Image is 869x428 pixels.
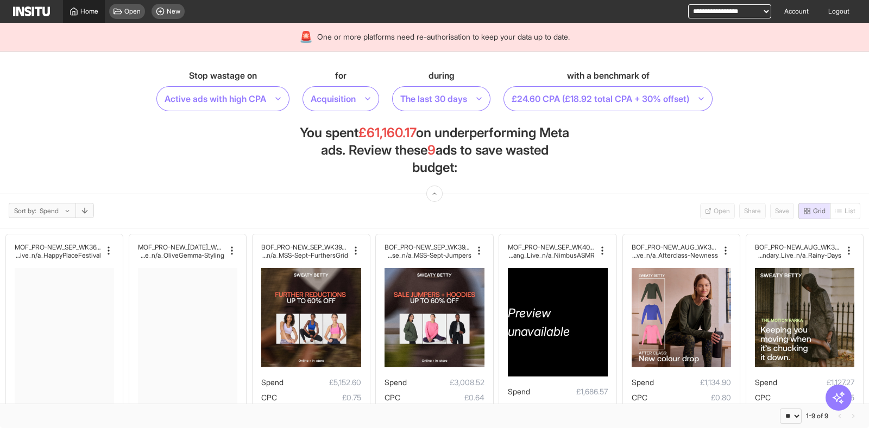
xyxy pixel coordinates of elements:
[755,251,842,259] h2: rwear_MultiFran_Secondary_Live_n/a_Rainy-Days
[138,251,225,259] h2: iCat_Explorer_GangGang_Live_n/a_OliveGemma-Styling
[806,412,828,420] div: 1-9 of 9
[632,243,719,251] h2: BOF_PRO-NEW_AUG_WK35_Static_n/a_FullPrice_Midlayer
[13,7,50,16] img: Logo
[385,393,400,402] span: CPC
[317,31,570,42] span: One or more platforms need re-authorisation to keep your data up to date.
[284,376,361,389] span: £5,152.60
[647,391,732,404] span: £0.80
[299,124,570,176] h1: You spent on underperforming Meta ads. Review these ads to save wasted budget:
[770,203,794,219] button: Save
[813,207,826,215] span: Grid
[530,385,608,398] span: £1,686.57
[15,243,102,259] div: MOF_PRO-NEW_SEP_WK36_Video_30sUnder_FullPrice_MultiCat_MultiFran_Secondary_Live_n/a_HappyPlaceFes...
[14,207,36,215] span: Sort by:
[261,243,348,251] h2: BOF_PRO-NEW_SEP_WK39_Static_n/a_MSS_MultiCat_Mult
[508,243,595,259] div: MOF_PRO-NEW_SEP_WK40_Video_30sUnder_WeatherWhatever_MultiCat_MultiFran_GangGang_Live_n/a_NimbusASMR
[335,69,347,82] span: for
[524,400,608,413] span: £0.13
[261,251,348,259] h2: iFran_Graphic_MultiUse_n/a_MSS-Sept-FurthersGrid
[80,7,98,16] span: Home
[755,393,771,402] span: CPC
[739,203,766,219] span: Coming soon!
[15,251,102,259] h2: Cat_MultiFran_Secondary_Live_n/a_HappyPlaceFestival
[632,378,654,387] span: Spend
[385,243,471,251] h2: BOF_PRO-NEW_SEP_WK39_Static_n/a_MSS_MultiCat_M
[770,203,794,219] span: Coming soon!
[261,393,277,402] span: CPC
[755,243,842,259] div: BOF_PRO-NEW_AUG_WK35_Static_n/a_FullPrice_Outerwear_MultiFran_Secondary_Live_n/a_Rainy-Days
[632,243,719,259] div: BOF_PRO-NEW_AUG_WK35_Static_n/a_FullPrice_Midlayers_Afterclass_Secondary_Live_n/a_Afterclass-Newness
[632,393,647,402] span: CPC
[261,243,348,259] div: BOF_PRO-NEW_SEP_WK39_Static_n/a_MSS_MultiCat_MultiFran_Graphic_MultiUse_n/a_MSS-Sept-FurthersGrid
[771,391,855,404] span: £0.35
[358,125,416,140] span: £61,160.17
[189,69,257,82] span: Stop wastage on
[385,251,471,259] h2: ultiFran_Graphic_MultiUse_n/a_MSS-Sept-Jumpers
[299,29,313,44] div: 🚨
[700,203,735,219] span: Coming soon!
[277,391,361,404] span: £0.75
[755,378,777,387] span: Spend
[167,7,180,16] span: New
[138,243,225,251] h2: MOF_PRO-NEW_[DATE]_WK31_Video_20sUnder_FullPrice_Mult
[508,304,608,340] span: Preview unavailable
[400,391,484,404] span: £0.64
[739,203,766,219] button: Share
[777,376,855,389] span: £1,127.27
[15,243,102,251] h2: MOF_PRO-NEW_SEP_WK36_Video_30sUnder_FullPrice_Multi
[429,69,455,82] span: during
[385,243,471,259] div: BOF_PRO-NEW_SEP_WK39_Static_n/a_MSS_MultiCat_MultiFran_Graphic_MultiUse_n/a_MSS-Sept-Jumpers
[407,376,484,389] span: £3,008.52
[508,387,530,396] span: Spend
[261,378,284,387] span: Spend
[714,207,730,215] span: Open
[508,243,595,251] h2: MOF_PRO-NEW_SEP_WK40_Video_30sUnder_WeatherWhateve
[385,378,407,387] span: Spend
[632,251,719,259] h2: s_Afterclass_Secondary_Live_n/a_Afterclass-Newness
[700,203,735,219] button: Open
[755,243,842,251] h2: BOF_PRO-NEW_AUG_WK35_Static_n/a_FullPrice_Oute
[830,203,860,219] span: Coming soon!
[798,203,830,219] button: Grid
[427,142,436,158] span: 9
[654,376,732,389] span: £1,134.90
[508,402,524,411] span: CPC
[138,243,225,259] div: MOF_PRO-NEW_JUL_WK31_Video_20sUnder_FullPrice_MultiCat_Explorer_GangGang_Live_n/a_OliveGemma-Styling
[508,251,595,259] h2: r_MultiCat_MultiFran_GangGang_Live_n/a_NimbusASMR
[567,69,650,82] span: with a benchmark of
[124,7,141,16] span: Open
